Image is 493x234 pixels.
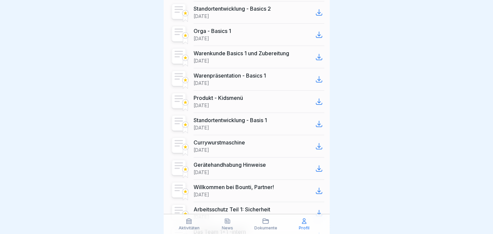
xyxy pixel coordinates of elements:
[194,125,209,131] p: [DATE]
[194,50,289,57] p: Warenkunde Basics 1 und Zubereitung
[194,36,209,42] p: [DATE]
[194,169,209,175] p: [DATE]
[194,80,209,86] p: [DATE]
[194,13,209,19] p: [DATE]
[194,5,271,12] p: Standortentwicklung - Basics 2
[194,58,209,64] p: [DATE]
[194,192,209,198] p: [DATE]
[194,95,243,101] p: Produkt - Kidsmenü
[254,226,277,230] p: Dokumente
[194,147,209,153] p: [DATE]
[194,103,209,109] p: [DATE]
[194,139,245,146] p: Currywurstmaschine
[222,226,233,230] p: News
[194,184,274,190] p: Willkommen bei Bounti, Partner!
[194,28,231,34] p: Orga - Basics 1
[179,226,200,230] p: Aktivitäten
[194,161,266,168] p: Gerätehandhabung Hinweise
[194,72,266,79] p: Warenpräsentation - Basics 1
[194,206,270,213] p: Arbeitsschutz Teil 1: Sicherheit
[299,226,309,230] p: Profil
[194,117,267,123] p: Standortentwicklung - Basis 1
